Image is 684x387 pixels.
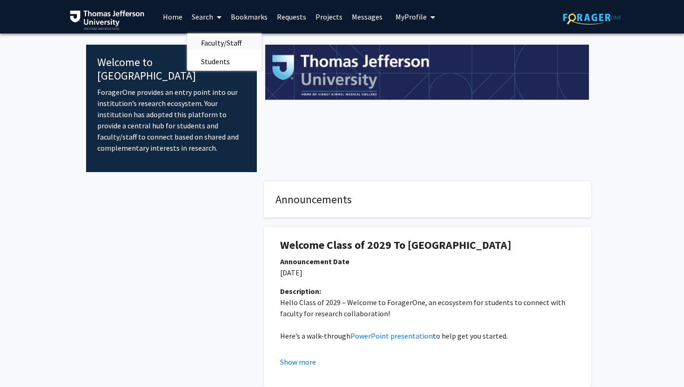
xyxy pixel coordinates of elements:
[311,0,347,33] a: Projects
[280,256,575,267] div: Announcement Date
[7,345,40,380] iframe: Chat
[97,56,246,83] h4: Welcome to [GEOGRAPHIC_DATA]
[280,267,575,278] p: [DATE]
[187,36,262,50] a: Faculty/Staff
[280,330,575,341] p: Here’s a walk-through to help get you started.
[70,10,144,30] img: Thomas Jefferson University Logo
[187,33,255,52] span: Faculty/Staff
[280,297,575,319] p: Hello Class of 2029 – Welcome to ForagerOne, an ecosystem for students to connect with faculty fo...
[187,52,244,71] span: Students
[265,45,590,100] img: Cover Image
[280,239,575,252] h1: Welcome Class of 2029 To [GEOGRAPHIC_DATA]
[187,0,226,33] a: Search
[97,87,246,153] p: ForagerOne provides an entry point into our institution’s research ecosystem. Your institution ha...
[396,12,427,21] span: My Profile
[347,0,387,33] a: Messages
[226,0,272,33] a: Bookmarks
[158,0,187,33] a: Home
[350,331,433,340] a: PowerPoint presentation
[275,193,579,207] h4: Announcements
[272,0,311,33] a: Requests
[280,286,575,297] div: Description:
[563,10,621,25] img: ForagerOne Logo
[187,54,262,68] a: Students
[280,356,316,367] button: Show more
